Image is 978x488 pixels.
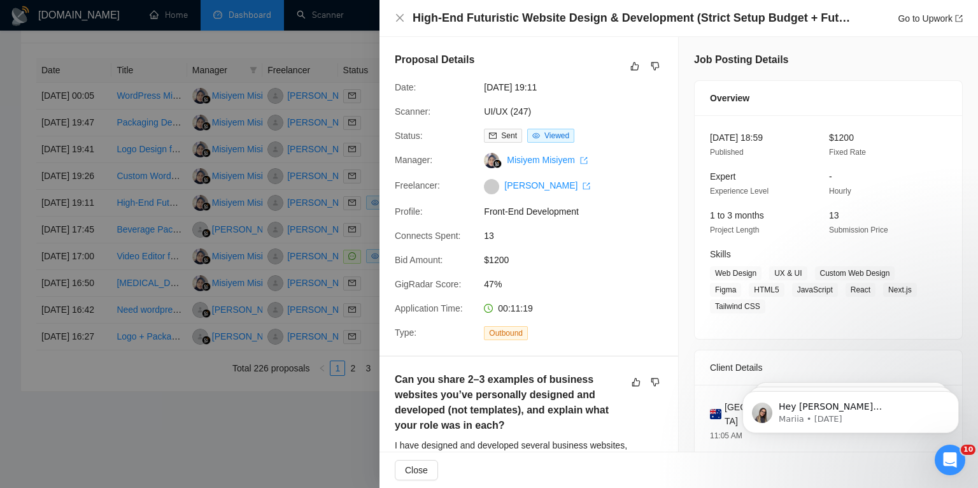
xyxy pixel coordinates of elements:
a: [PERSON_NAME] export [504,180,590,190]
span: Fixed Rate [829,148,866,157]
h4: High-End Futuristic Website Design & Development (Strict Setup Budget + Future Projects Available) [413,10,852,26]
img: 🇦🇺 [710,407,721,421]
h5: Job Posting Details [694,52,788,68]
span: 13 [484,229,675,243]
span: Expert [710,171,735,182]
span: JavaScript [792,283,838,297]
h5: Proposal Details [395,52,474,68]
span: Custom Web Design [815,266,895,280]
span: eye [532,132,540,140]
button: like [628,375,644,390]
button: Close [395,460,438,480]
span: [DATE] 19:11 [484,80,675,94]
span: Experience Level [710,187,769,196]
iframe: Intercom notifications message [723,364,978,454]
span: Connects Spent: [395,231,461,241]
span: 00:11:19 [498,303,533,313]
span: export [580,157,588,164]
img: gigradar-bm.png [493,159,502,168]
span: Project Length [710,226,759,234]
span: Viewed [544,131,569,140]
span: GigRadar Score: [395,279,461,289]
span: UX & UI [769,266,807,280]
span: Profile: [395,206,423,217]
iframe: Intercom live chat [935,445,965,475]
span: Type: [395,327,416,338]
span: Sent [501,131,517,140]
span: 11:05 AM [710,431,742,440]
span: [DATE] 18:59 [710,133,763,143]
span: Skills [710,249,731,259]
span: 47% [484,277,675,291]
span: Status: [395,131,423,141]
span: Web Design [710,266,762,280]
span: $1200 [484,253,675,267]
h5: Can you share 2–3 examples of business websites you’ve personally designed and developed (not tem... [395,372,623,433]
button: like [627,59,642,74]
button: dislike [648,59,663,74]
span: 13 [829,210,839,220]
span: Freelancer: [395,180,440,190]
span: Close [405,463,428,477]
span: - [829,171,832,182]
span: Scanner: [395,106,430,117]
span: export [583,182,590,190]
span: Published [710,148,744,157]
span: clock-circle [484,304,493,313]
div: Client Details [710,350,947,385]
span: React [846,283,875,297]
span: Manager: [395,155,432,165]
span: dislike [651,61,660,71]
span: export [955,15,963,22]
a: Go to Upworkexport [898,13,963,24]
span: $1200 [829,133,854,143]
span: Submission Price [829,226,888,234]
span: like [632,377,641,387]
button: dislike [648,375,663,390]
span: Hourly [829,187,851,196]
button: Close [395,13,405,24]
a: UI/UX (247) [484,106,531,117]
span: Outbound [484,326,528,340]
span: mail [489,132,497,140]
span: Tailwind CSS [710,299,765,313]
span: 10 [961,445,975,455]
span: HTML5 [749,283,784,297]
span: Figma [710,283,741,297]
span: Application Time: [395,303,463,313]
span: Bid Amount: [395,255,443,265]
span: Next.js [883,283,917,297]
span: dislike [651,377,660,387]
span: 1 to 3 months [710,210,764,220]
span: Date: [395,82,416,92]
a: Misiyem Misiyem export [507,155,587,165]
span: like [630,61,639,71]
span: Front-End Development [484,205,675,219]
span: close [395,13,405,23]
span: Overview [710,91,749,105]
